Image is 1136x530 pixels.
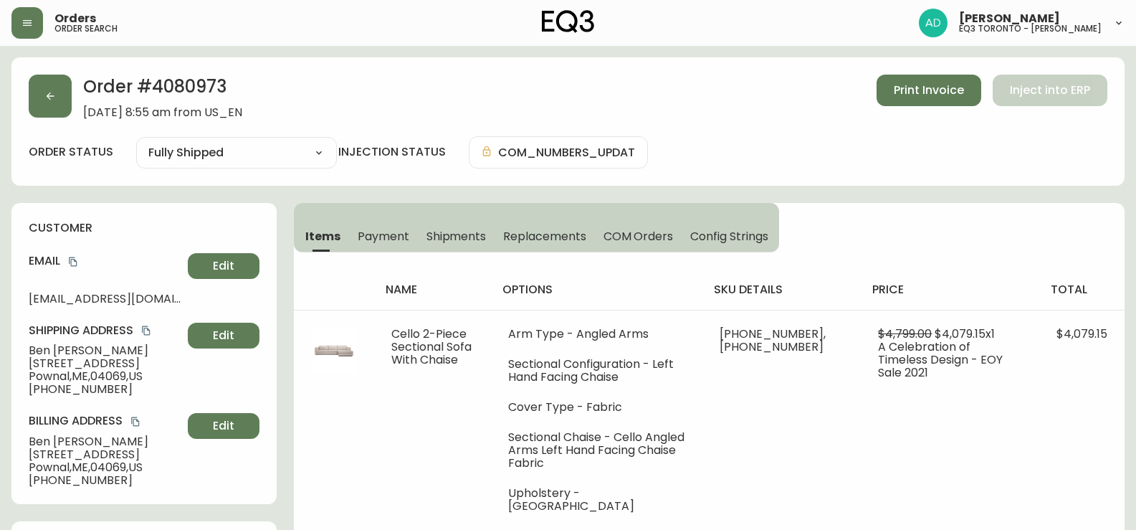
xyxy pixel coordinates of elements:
[502,282,690,298] h4: options
[508,328,684,341] li: Arm Type - Angled Arms
[503,229,586,244] span: Replacements
[919,9,948,37] img: 5042b7eed22bbf7d2bc86013784b9872
[872,282,1028,298] h4: price
[1056,326,1107,342] span: $4,079.15
[508,487,684,513] li: Upholstery - [GEOGRAPHIC_DATA]
[690,229,768,244] span: Config Strings
[54,13,96,24] span: Orders
[1051,282,1113,298] h4: total
[311,328,357,374] img: 1a45acec-2ee6-4a33-8440-5a035ee2e0ff.jpg
[29,253,182,269] h4: Email
[188,413,259,439] button: Edit
[29,413,182,429] h4: Billing Address
[894,82,964,98] span: Print Invoice
[935,326,995,342] span: $4,079.15 x 1
[29,448,182,461] span: [STREET_ADDRESS]
[139,323,153,338] button: copy
[29,435,182,448] span: Ben [PERSON_NAME]
[386,282,479,298] h4: name
[29,383,182,396] span: [PHONE_NUMBER]
[508,358,684,384] li: Sectional Configuration - Left Hand Facing Chaise
[959,13,1060,24] span: [PERSON_NAME]
[426,229,487,244] span: Shipments
[29,357,182,370] span: [STREET_ADDRESS]
[878,339,1003,381] span: A Celebration of Timeless Design - EOY Sale 2021
[714,282,850,298] h4: sku details
[29,370,182,383] span: Pownal , ME , 04069 , US
[305,229,340,244] span: Items
[128,415,143,429] button: copy
[959,24,1102,33] h5: eq3 toronto - [PERSON_NAME]
[338,144,446,160] h4: injection status
[720,326,826,355] span: [PHONE_NUMBER], [PHONE_NUMBER]
[213,328,234,344] span: Edit
[83,106,242,119] span: [DATE] 8:55 am from US_EN
[66,255,80,269] button: copy
[358,229,409,244] span: Payment
[877,75,981,106] button: Print Invoice
[213,258,234,274] span: Edit
[29,220,259,236] h4: customer
[188,323,259,349] button: Edit
[29,323,182,339] h4: Shipping Address
[213,418,234,434] span: Edit
[878,326,932,342] span: $4,799.00
[603,229,674,244] span: COM Orders
[542,10,595,33] img: logo
[391,326,472,368] span: Cello 2-Piece Sectional Sofa With Chaise
[29,344,182,357] span: Ben [PERSON_NAME]
[83,75,242,106] h2: Order # 4080973
[29,293,182,306] span: [EMAIL_ADDRESS][DOMAIN_NAME]
[54,24,118,33] h5: order search
[188,253,259,279] button: Edit
[29,461,182,474] span: Pownal , ME , 04069 , US
[508,431,684,470] li: Sectional Chaise - Cello Angled Arms Left Hand Facing Chaise Fabric
[29,144,113,160] label: order status
[29,474,182,487] span: [PHONE_NUMBER]
[508,401,684,414] li: Cover Type - Fabric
